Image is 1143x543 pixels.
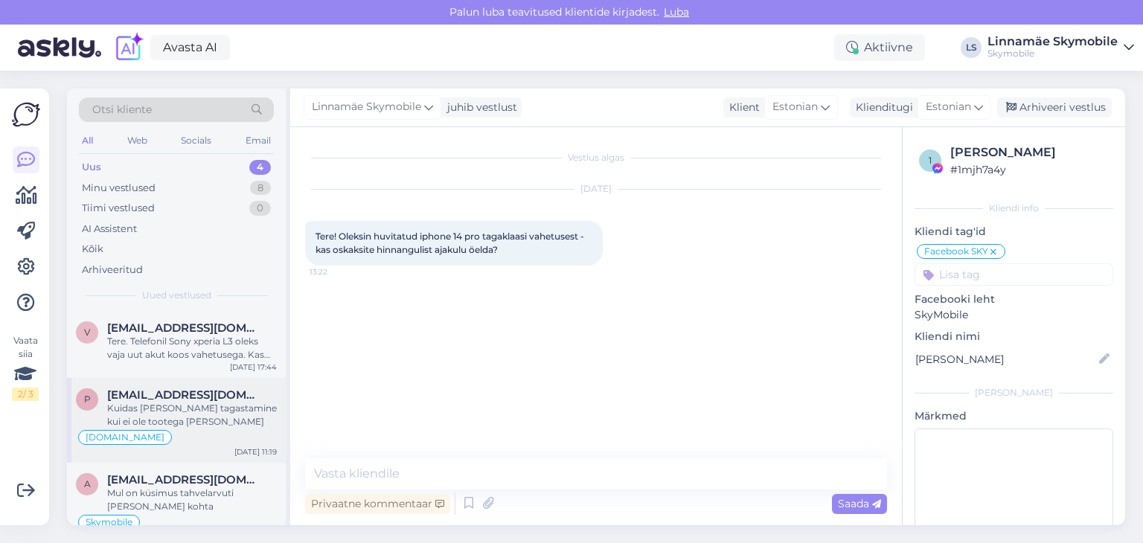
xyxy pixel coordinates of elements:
[107,402,277,428] div: Kuidas [PERSON_NAME] tagastamine kui ei ole tootega [PERSON_NAME]
[987,48,1118,60] div: Skymobile
[12,388,39,401] div: 2 / 3
[924,247,988,256] span: Facebook SKY
[950,144,1109,161] div: [PERSON_NAME]
[926,99,971,115] span: Estonian
[915,263,1113,286] input: Lisa tag
[723,100,760,115] div: Klient
[310,266,365,277] span: 13:22
[82,201,155,216] div: Tiimi vestlused
[305,182,887,196] div: [DATE]
[305,151,887,164] div: Vestlus algas
[82,160,101,175] div: Uus
[86,518,132,527] span: Skymobile
[142,289,211,302] span: Uued vestlused
[107,486,277,513] div: Mul on küsimus tahvelarvuti [PERSON_NAME] kohta
[234,446,277,457] div: [DATE] 11:19
[12,100,40,129] img: Askly Logo
[987,36,1118,48] div: Linnamäe Skymobile
[441,100,517,115] div: juhib vestlust
[850,100,913,115] div: Klienditugi
[12,334,39,401] div: Vaata siia
[305,494,450,514] div: Privaatne kommentaar
[82,181,156,196] div: Minu vestlused
[834,34,925,61] div: Aktiivne
[82,242,103,257] div: Kõik
[84,478,91,489] span: a
[950,161,1109,178] div: # 1mjh7a4y
[838,497,881,510] span: Saada
[997,97,1112,118] div: Arhiveeri vestlus
[107,473,262,486] span: arlet.rebane@gmail.com
[772,99,818,115] span: Estonian
[107,388,262,402] span: posting-parkas.32@icloud.com
[86,433,164,442] span: [DOMAIN_NAME]
[107,321,262,335] span: Valkjanek@gmail.com
[929,155,932,166] span: 1
[249,201,271,216] div: 0
[150,35,230,60] a: Avasta AI
[250,181,271,196] div: 8
[915,224,1113,240] p: Kliendi tag'id
[82,263,143,277] div: Arhiveeritud
[915,202,1113,215] div: Kliendi info
[107,335,277,362] div: Tere. Telefonil Sony xperia L3 oleks vaja uut akut koos vahetusega. Kas oleks võimalik ja mis ole...
[915,386,1113,399] div: [PERSON_NAME]
[178,131,214,150] div: Socials
[84,327,90,338] span: V
[230,362,277,373] div: [DATE] 17:44
[915,329,1113,344] p: Kliendi nimi
[124,131,150,150] div: Web
[961,37,982,58] div: LS
[243,131,274,150] div: Email
[659,5,694,19] span: Luba
[82,222,137,237] div: AI Assistent
[316,231,586,255] span: Tere! Oleksin huvitatud iphone 14 pro tagaklaasi vahetusest - kas oskaksite hinnangulist ajakulu ...
[915,408,1113,424] p: Märkmed
[312,99,421,115] span: Linnamäe Skymobile
[92,102,152,118] span: Otsi kliente
[79,131,96,150] div: All
[915,292,1113,307] p: Facebooki leht
[84,393,91,405] span: p
[915,351,1096,367] input: Lisa nimi
[249,160,271,175] div: 4
[987,36,1134,60] a: Linnamäe SkymobileSkymobile
[113,32,144,63] img: explore-ai
[915,307,1113,323] p: SkyMobile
